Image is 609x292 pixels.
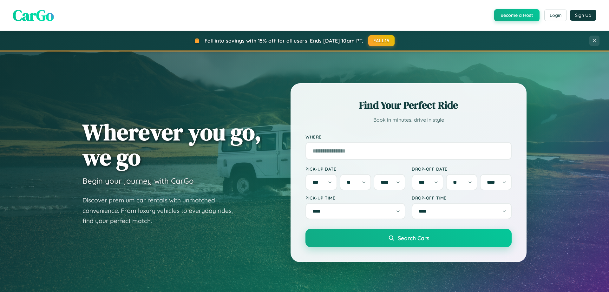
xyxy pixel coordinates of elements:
button: Sign Up [570,10,596,21]
button: Become a Host [494,9,540,21]
button: FALL15 [368,35,395,46]
button: Login [544,10,567,21]
h3: Begin your journey with CarGo [82,176,194,186]
span: CarGo [13,5,54,26]
span: Search Cars [398,234,429,241]
p: Discover premium car rentals with unmatched convenience. From luxury vehicles to everyday rides, ... [82,195,241,226]
label: Drop-off Date [412,166,512,172]
button: Search Cars [305,229,512,247]
label: Pick-up Date [305,166,405,172]
label: Where [305,134,512,139]
p: Book in minutes, drive in style [305,115,512,125]
h2: Find Your Perfect Ride [305,98,512,112]
span: Fall into savings with 15% off for all users! Ends [DATE] 10am PT. [205,37,363,44]
h1: Wherever you go, we go [82,119,261,170]
label: Drop-off Time [412,195,512,200]
label: Pick-up Time [305,195,405,200]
